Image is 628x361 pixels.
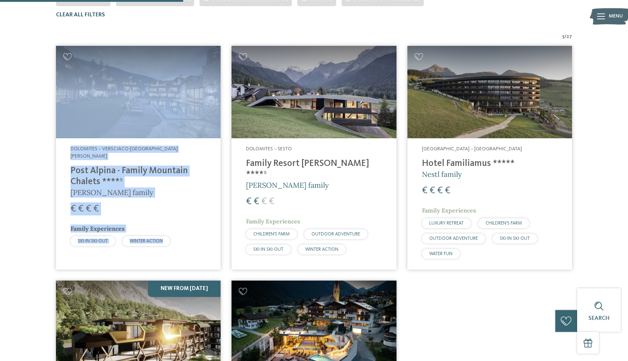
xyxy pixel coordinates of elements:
[429,251,452,256] font: WATER FUN
[71,188,153,197] font: [PERSON_NAME] family
[422,170,462,179] font: Nestl family
[261,197,267,206] font: €
[130,239,163,243] font: WINTER ACTION
[269,197,274,206] font: €
[562,34,564,39] font: 5
[311,232,360,237] font: OUTDOOR ADVENTURE
[246,180,329,190] font: [PERSON_NAME] family
[86,204,91,214] font: €
[71,166,188,186] font: Post Alpina - Family Mountain Chalets ****ˢ
[71,146,178,159] font: Dolomites – Versciaco-[GEOGRAPHIC_DATA][PERSON_NAME]
[246,159,369,179] font: Family Resort [PERSON_NAME] ****ˢ
[56,46,221,270] a: Looking for family hotels? Find the best ones here! Dolomites – Versciaco-[GEOGRAPHIC_DATA][PERSO...
[56,12,105,18] font: Clear all filters
[305,247,338,252] font: WINTER ACTION
[56,46,221,139] img: Post Alpina - Family Mountain Chalets ****ˢ
[232,46,396,139] img: Family Resort Rainer ****ˢ
[500,236,530,241] font: SKI-IN SKI-OUT
[429,236,478,241] font: OUTDOOR ADVENTURE
[588,316,609,321] font: Search
[422,186,427,195] font: €
[567,34,572,39] font: 27
[437,186,443,195] font: €
[246,197,251,206] font: €
[71,204,76,214] font: €
[232,46,396,270] a: Looking for family hotels? Find the best ones here! Dolomites – Sesto Family Resort [PERSON_NAME]...
[564,34,567,39] font: /
[429,221,464,226] font: LUXURY RETREAT
[253,232,290,237] font: CHILDREN'S FARM
[445,186,450,195] font: €
[78,204,84,214] font: €
[430,186,435,195] font: €
[71,225,125,232] font: Family Experiences
[246,218,300,225] font: Family Experiences
[78,239,108,243] font: SKI-IN SKI-OUT
[422,207,476,214] font: Family Experiences
[253,247,283,252] font: SKI-IN SKI-OUT
[486,221,522,226] font: CHILDREN'S FARM
[407,46,572,270] a: Looking for family hotels? Find the best ones here! [GEOGRAPHIC_DATA] – [GEOGRAPHIC_DATA] Hotel F...
[422,146,522,151] font: [GEOGRAPHIC_DATA] – [GEOGRAPHIC_DATA]
[246,146,292,151] font: Dolomites – Sesto
[254,197,259,206] font: €
[407,46,572,139] img: Looking for family hotels? Find the best ones here!
[93,204,99,214] font: €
